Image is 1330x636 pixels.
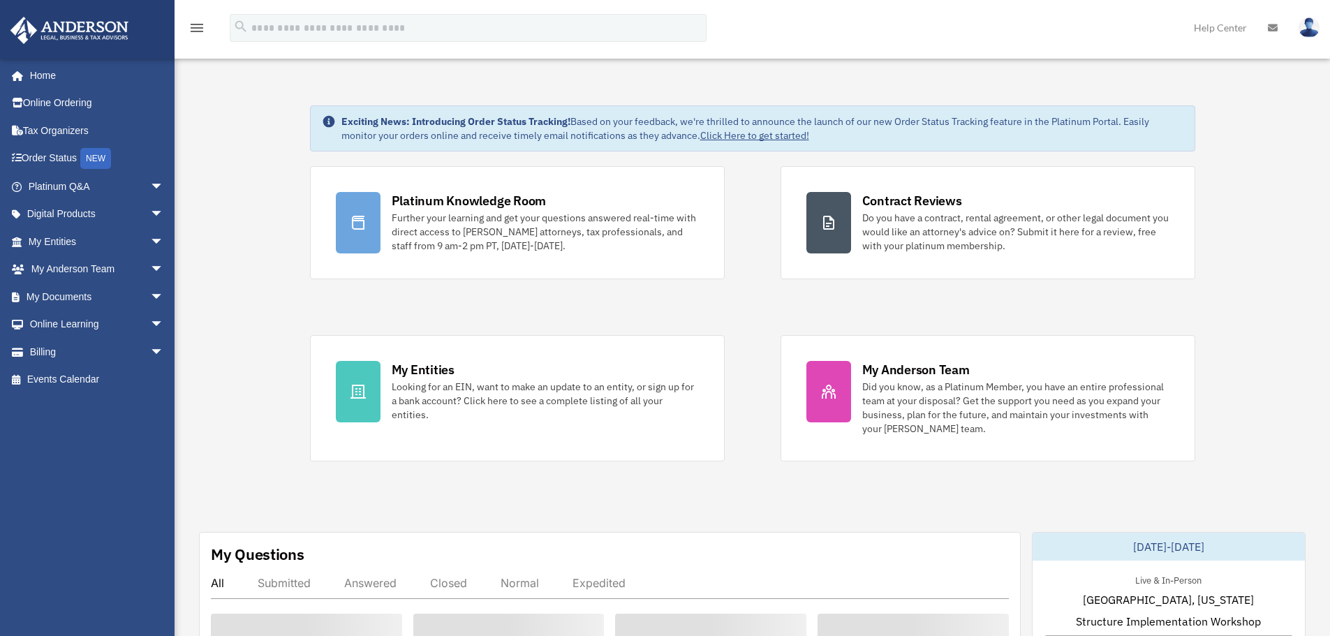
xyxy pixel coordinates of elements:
div: Contract Reviews [862,192,962,209]
a: Digital Productsarrow_drop_down [10,200,185,228]
span: [GEOGRAPHIC_DATA], [US_STATE] [1083,591,1254,608]
div: My Anderson Team [862,361,970,378]
span: arrow_drop_down [150,172,178,201]
div: Live & In-Person [1124,572,1213,586]
span: arrow_drop_down [150,256,178,284]
div: NEW [80,148,111,169]
div: Platinum Knowledge Room [392,192,547,209]
span: Structure Implementation Workshop [1076,613,1261,630]
a: My Anderson Team Did you know, as a Platinum Member, you have an entire professional team at your... [781,335,1195,461]
span: arrow_drop_down [150,200,178,229]
i: search [233,19,249,34]
strong: Exciting News: Introducing Order Status Tracking! [341,115,570,128]
div: Did you know, as a Platinum Member, you have an entire professional team at your disposal? Get th... [862,380,1169,436]
a: Platinum Q&Aarrow_drop_down [10,172,185,200]
a: Online Ordering [10,89,185,117]
a: Home [10,61,178,89]
a: My Entities Looking for an EIN, want to make an update to an entity, or sign up for a bank accoun... [310,335,725,461]
span: arrow_drop_down [150,228,178,256]
div: Further your learning and get your questions answered real-time with direct access to [PERSON_NAM... [392,211,699,253]
div: Based on your feedback, we're thrilled to announce the launch of our new Order Status Tracking fe... [341,114,1183,142]
a: Order StatusNEW [10,145,185,173]
div: My Questions [211,544,304,565]
a: Billingarrow_drop_down [10,338,185,366]
a: Contract Reviews Do you have a contract, rental agreement, or other legal document you would like... [781,166,1195,279]
a: menu [189,24,205,36]
a: Online Learningarrow_drop_down [10,311,185,339]
div: Normal [501,576,539,590]
div: Answered [344,576,397,590]
div: Do you have a contract, rental agreement, or other legal document you would like an attorney's ad... [862,211,1169,253]
span: arrow_drop_down [150,338,178,367]
div: Submitted [258,576,311,590]
div: All [211,576,224,590]
a: Click Here to get started! [700,129,809,142]
div: Closed [430,576,467,590]
img: Anderson Advisors Platinum Portal [6,17,133,44]
img: User Pic [1299,17,1320,38]
div: Looking for an EIN, want to make an update to an entity, or sign up for a bank account? Click her... [392,380,699,422]
i: menu [189,20,205,36]
div: [DATE]-[DATE] [1033,533,1305,561]
a: My Anderson Teamarrow_drop_down [10,256,185,283]
a: My Entitiesarrow_drop_down [10,228,185,256]
a: Tax Organizers [10,117,185,145]
a: Events Calendar [10,366,185,394]
span: arrow_drop_down [150,283,178,311]
span: arrow_drop_down [150,311,178,339]
div: Expedited [572,576,626,590]
a: My Documentsarrow_drop_down [10,283,185,311]
div: My Entities [392,361,455,378]
a: Platinum Knowledge Room Further your learning and get your questions answered real-time with dire... [310,166,725,279]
